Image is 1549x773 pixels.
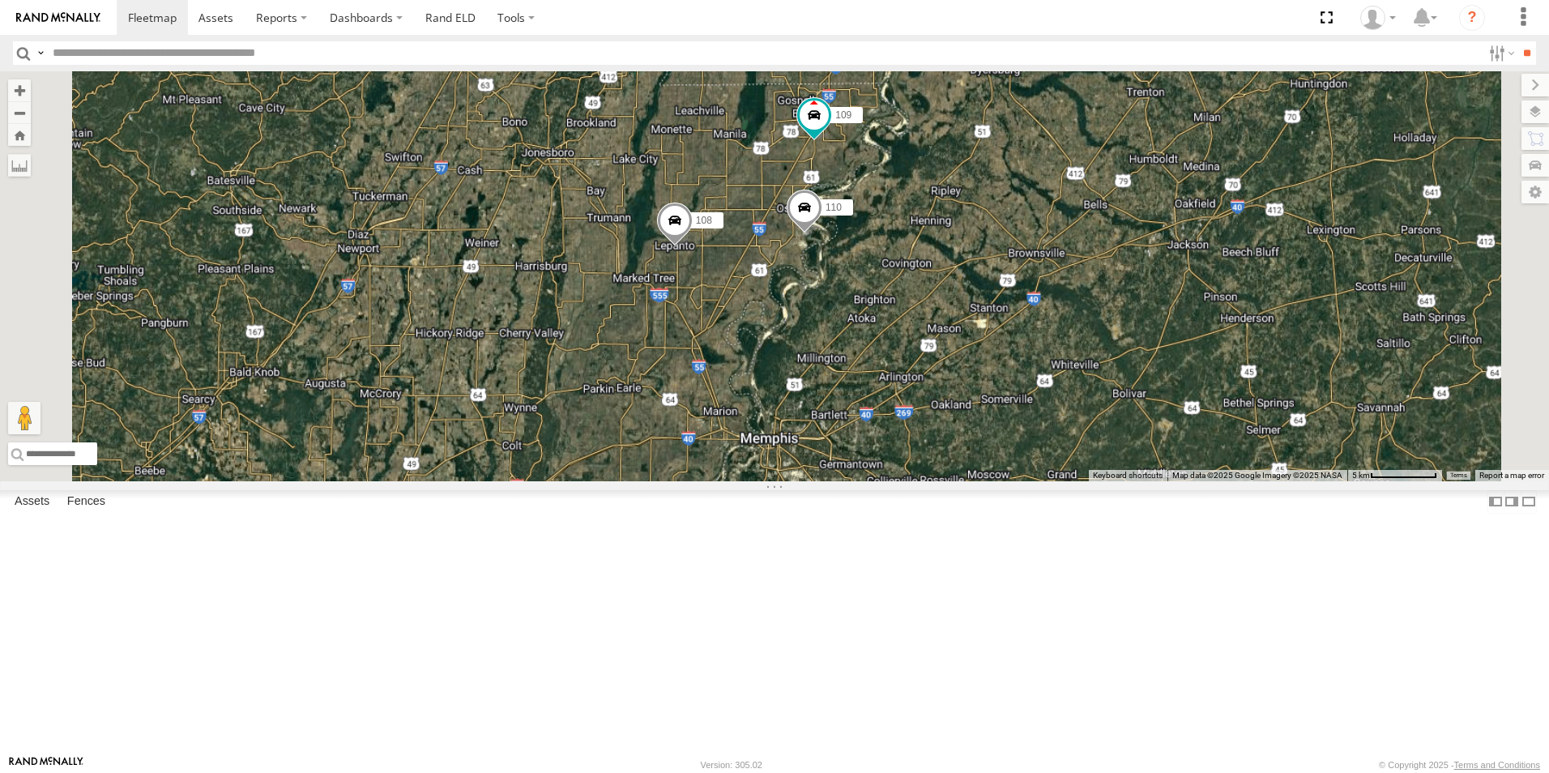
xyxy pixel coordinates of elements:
button: Zoom Home [8,124,31,146]
label: Measure [8,154,31,177]
img: rand-logo.svg [16,12,100,23]
span: 5 km [1352,471,1370,480]
button: Map Scale: 5 km per 79 pixels [1347,470,1442,481]
div: © Copyright 2025 - [1379,760,1540,770]
span: 110 [826,202,842,213]
label: Fences [59,490,113,513]
button: Zoom in [8,79,31,101]
label: Map Settings [1521,181,1549,203]
label: Search Filter Options [1483,41,1517,65]
label: Dock Summary Table to the Left [1487,490,1504,514]
div: Craig King [1355,6,1402,30]
button: Drag Pegman onto the map to open Street View [8,402,41,434]
i: ? [1459,5,1485,31]
a: Report a map error [1479,471,1544,480]
span: 108 [696,216,712,227]
button: Keyboard shortcuts [1093,470,1163,481]
a: Terms [1450,472,1467,479]
button: Zoom out [8,101,31,124]
div: Version: 305.02 [701,760,762,770]
label: Assets [6,490,58,513]
label: Hide Summary Table [1521,490,1537,514]
label: Search Query [34,41,47,65]
span: 109 [835,109,851,121]
span: Map data ©2025 Google Imagery ©2025 NASA [1172,471,1342,480]
a: Terms and Conditions [1454,760,1540,770]
label: Dock Summary Table to the Right [1504,490,1520,514]
a: Visit our Website [9,757,83,773]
